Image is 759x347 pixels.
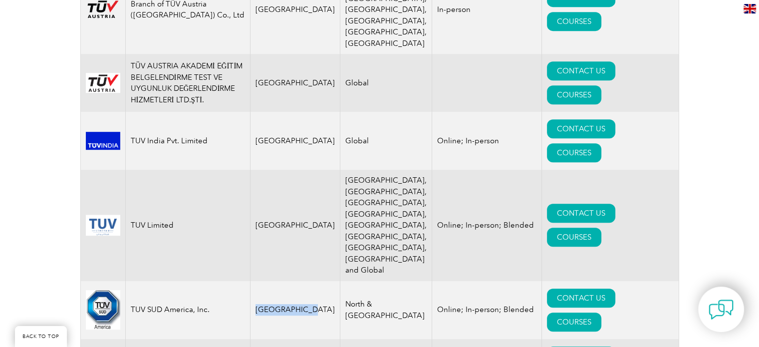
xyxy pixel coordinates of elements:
td: [GEOGRAPHIC_DATA] [250,170,340,281]
a: COURSES [547,228,601,247]
td: Online; In-person [432,112,541,170]
img: 6cd35cc7-366f-eb11-a812-002248153038-logo.png [86,73,120,93]
td: TUV Limited [125,170,250,281]
a: COURSES [547,313,601,332]
td: Global [340,112,432,170]
img: 0c4c6054-7721-ef11-840a-00224810d014-logo.png [86,215,120,236]
img: cdaf935f-6ff2-ef11-be21-002248955c5a-logo.png [86,132,120,149]
a: CONTACT US [547,61,615,80]
td: TUV India Pvt. Limited [125,112,250,170]
a: COURSES [547,12,601,31]
td: TÜV AUSTRIA AKADEMİ EĞİTİM BELGELENDİRME TEST VE UYGUNLUK DEĞERLENDİRME HİZMETLERİ LTD.ŞTİ. [125,54,250,112]
td: [GEOGRAPHIC_DATA] [250,281,340,339]
img: contact-chat.png [709,297,734,322]
a: BACK TO TOP [15,326,67,347]
td: Online; In-person; Blended [432,170,541,281]
td: [GEOGRAPHIC_DATA] [250,54,340,112]
td: North & [GEOGRAPHIC_DATA] [340,281,432,339]
a: CONTACT US [547,289,615,308]
td: Global [340,54,432,112]
img: 355748b2-03c2-eb11-bacc-0022481833e5%20-logo.jpg [86,290,120,330]
img: en [744,4,756,13]
td: [GEOGRAPHIC_DATA], [GEOGRAPHIC_DATA], [GEOGRAPHIC_DATA], [GEOGRAPHIC_DATA],[GEOGRAPHIC_DATA], [GE... [340,170,432,281]
td: Online; In-person; Blended [432,281,541,339]
a: COURSES [547,143,601,162]
td: TUV SUD America, Inc. [125,281,250,339]
a: CONTACT US [547,119,615,138]
a: COURSES [547,85,601,104]
td: [GEOGRAPHIC_DATA] [250,112,340,170]
a: CONTACT US [547,204,615,223]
